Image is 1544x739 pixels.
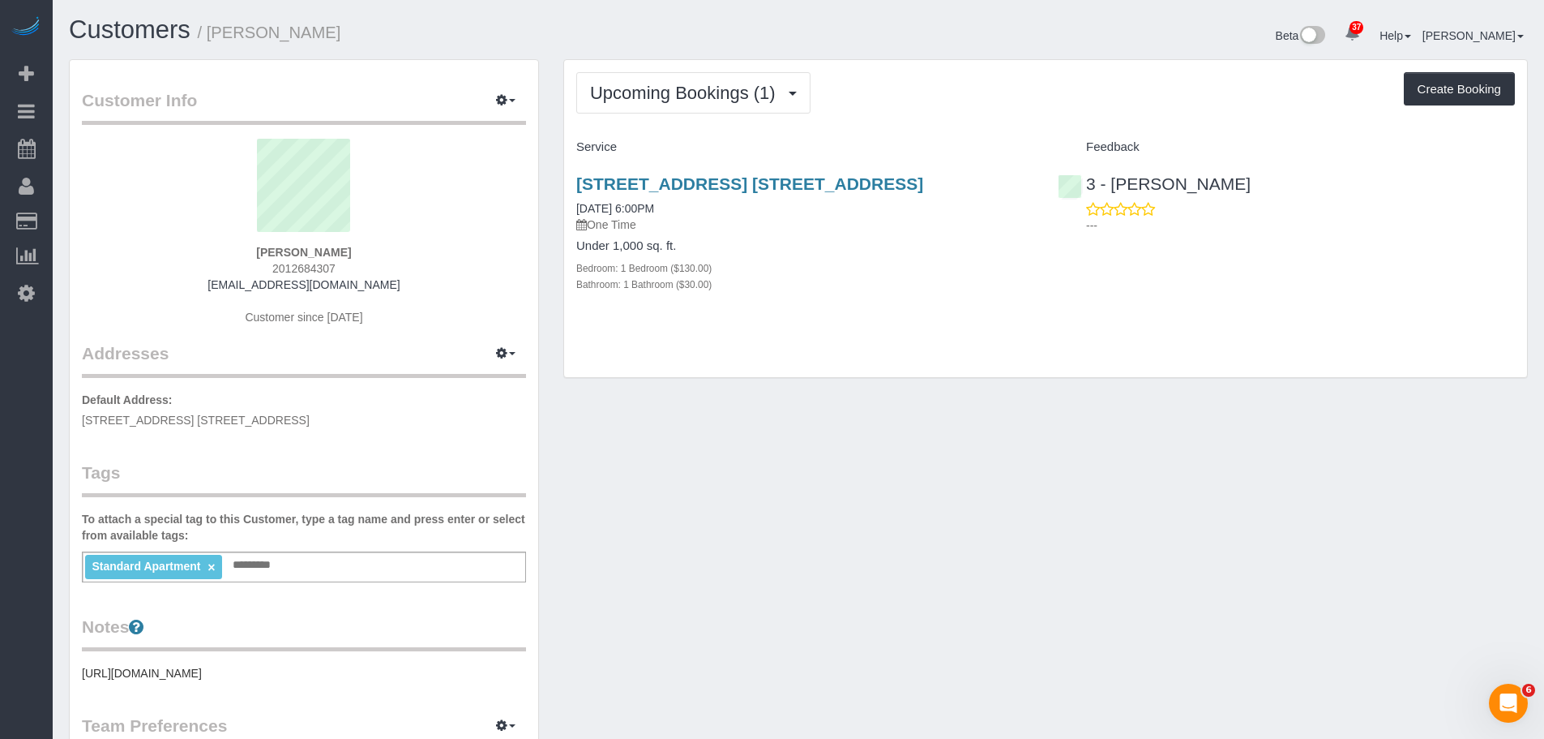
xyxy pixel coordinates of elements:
label: Default Address: [82,392,173,408]
span: 2012684307 [272,262,336,275]
a: Beta [1276,29,1326,42]
span: Standard Apartment [92,560,200,573]
p: One Time [576,217,1033,233]
a: Help [1379,29,1411,42]
span: 6 [1522,684,1535,697]
a: [PERSON_NAME] [1422,29,1524,42]
a: [DATE] 6:00PM [576,202,654,215]
small: / [PERSON_NAME] [198,24,341,41]
h4: Service [576,140,1033,154]
a: 3 - [PERSON_NAME] [1058,174,1251,193]
strong: [PERSON_NAME] [256,246,351,259]
img: Automaid Logo [10,16,42,39]
a: [EMAIL_ADDRESS][DOMAIN_NAME] [207,278,400,291]
span: 37 [1349,21,1363,34]
small: Bathroom: 1 Bathroom ($30.00) [576,279,712,290]
a: × [207,561,215,574]
legend: Tags [82,461,526,497]
small: Bedroom: 1 Bedroom ($130.00) [576,263,712,274]
span: Upcoming Bookings (1) [590,83,784,103]
button: Upcoming Bookings (1) [576,72,810,114]
a: [STREET_ADDRESS] [STREET_ADDRESS] [576,174,923,193]
p: --- [1086,217,1515,234]
button: Create Booking [1404,72,1515,106]
h4: Under 1,000 sq. ft. [576,239,1033,253]
a: 37 [1337,16,1368,52]
legend: Customer Info [82,88,526,125]
a: Customers [69,15,190,44]
iframe: Intercom live chat [1489,684,1528,723]
label: To attach a special tag to this Customer, type a tag name and press enter or select from availabl... [82,511,526,544]
legend: Notes [82,615,526,651]
img: New interface [1298,26,1325,47]
span: [STREET_ADDRESS] [STREET_ADDRESS] [82,414,310,427]
h4: Feedback [1058,140,1515,154]
pre: [URL][DOMAIN_NAME] [82,665,526,681]
span: Customer since [DATE] [245,311,362,324]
